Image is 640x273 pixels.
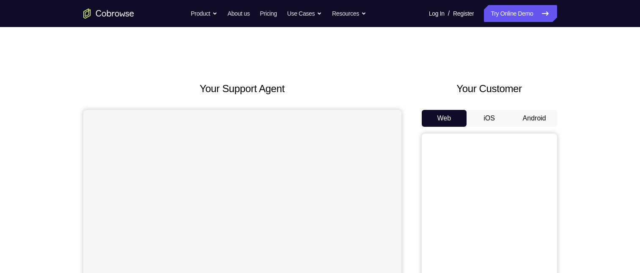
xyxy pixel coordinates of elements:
button: Resources [332,5,366,22]
button: Android [512,110,557,127]
a: Pricing [260,5,277,22]
a: Register [453,5,474,22]
a: Log In [429,5,445,22]
button: Web [422,110,467,127]
a: About us [228,5,250,22]
h2: Your Support Agent [83,81,401,96]
button: iOS [467,110,512,127]
button: Use Cases [287,5,322,22]
button: Product [191,5,217,22]
a: Try Online Demo [484,5,557,22]
span: / [448,8,450,19]
h2: Your Customer [422,81,557,96]
a: Go to the home page [83,8,134,19]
